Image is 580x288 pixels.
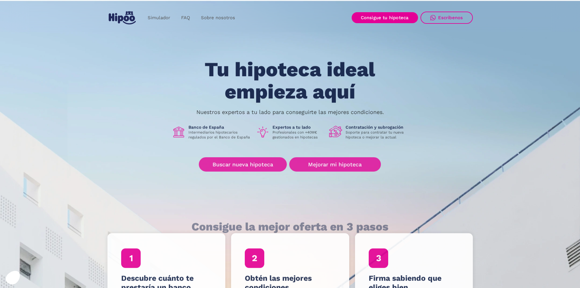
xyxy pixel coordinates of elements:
h1: Contratación y subrogación [346,125,408,130]
a: home [107,9,137,27]
div: Escríbenos [438,15,463,20]
a: Mejorar mi hipoteca [289,157,381,172]
h1: Expertos a tu lado [272,125,324,130]
a: Consigue tu hipoteca [352,12,418,23]
a: Buscar nueva hipoteca [199,157,287,172]
a: Simulador [142,12,176,24]
p: Nuestros expertos a tu lado para conseguirte las mejores condiciones. [196,110,384,115]
p: Intermediarios hipotecarios regulados por el Banco de España [188,130,251,140]
h1: Banco de España [188,125,251,130]
a: Escríbenos [420,12,473,24]
a: Sobre nosotros [195,12,241,24]
h1: Tu hipoteca ideal empieza aquí [174,59,405,103]
p: Soporte para contratar tu nueva hipoteca o mejorar la actual [346,130,408,140]
a: FAQ [176,12,195,24]
p: Profesionales con +40M€ gestionados en hipotecas [272,130,324,140]
h1: Consigue la mejor oferta en 3 pasos [192,221,388,233]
